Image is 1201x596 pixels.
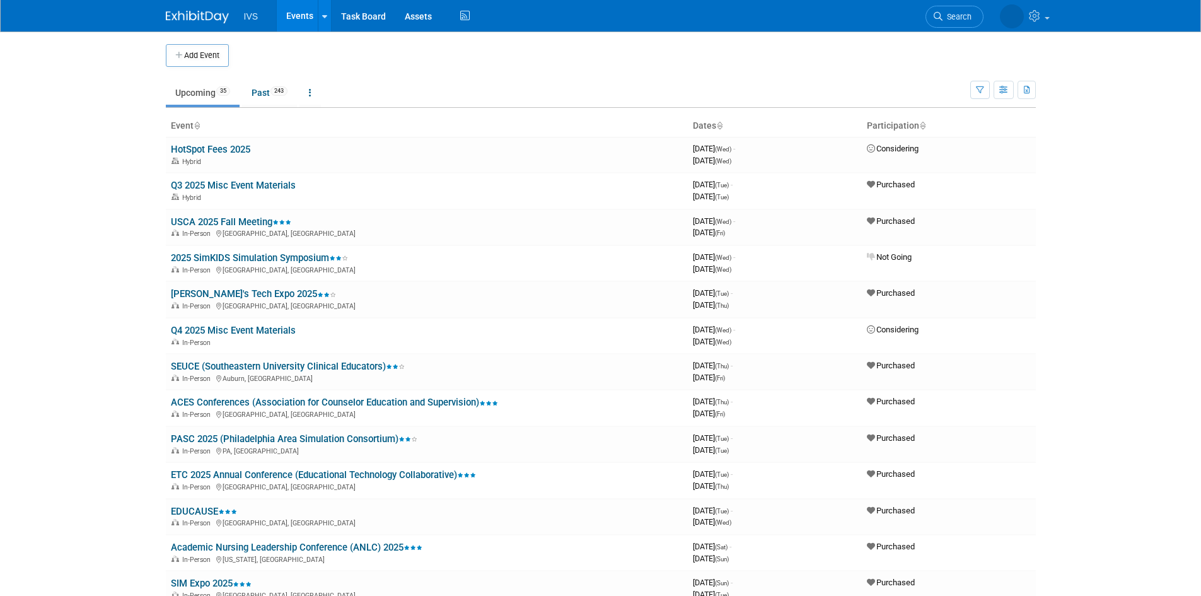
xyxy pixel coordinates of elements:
[688,115,862,137] th: Dates
[731,506,733,515] span: -
[867,180,915,189] span: Purchased
[171,411,179,417] img: In-Person Event
[182,483,214,491] span: In-Person
[715,302,729,309] span: (Thu)
[171,216,291,228] a: USCA 2025 Fall Meeting
[731,288,733,298] span: -
[693,578,733,587] span: [DATE]
[171,481,683,491] div: [GEOGRAPHIC_DATA], [GEOGRAPHIC_DATA]
[715,327,731,334] span: (Wed)
[182,375,214,383] span: In-Person
[171,144,250,155] a: HotSpot Fees 2025
[171,230,179,236] img: In-Person Event
[715,158,731,165] span: (Wed)
[715,435,729,442] span: (Tue)
[171,556,179,562] img: In-Person Event
[171,519,179,525] img: In-Person Event
[693,216,735,226] span: [DATE]
[693,361,733,370] span: [DATE]
[171,554,683,564] div: [US_STATE], [GEOGRAPHIC_DATA]
[729,542,731,551] span: -
[716,120,722,131] a: Sort by Start Date
[867,506,915,515] span: Purchased
[171,264,683,274] div: [GEOGRAPHIC_DATA], [GEOGRAPHIC_DATA]
[693,481,729,491] span: [DATE]
[733,144,735,153] span: -
[171,266,179,272] img: In-Person Event
[171,578,252,589] a: SIM Expo 2025
[166,44,229,67] button: Add Event
[715,363,729,370] span: (Thu)
[867,578,915,587] span: Purchased
[715,447,729,454] span: (Tue)
[171,288,336,300] a: [PERSON_NAME]'s Tech Expo 2025
[925,6,983,28] a: Search
[166,81,240,105] a: Upcoming35
[216,86,230,96] span: 35
[171,252,348,264] a: 2025 SimKIDS Simulation Symposium
[693,373,725,382] span: [DATE]
[693,445,729,455] span: [DATE]
[182,302,214,310] span: In-Person
[731,578,733,587] span: -
[171,447,179,453] img: In-Person Event
[715,266,731,273] span: (Wed)
[862,115,1036,137] th: Participation
[731,180,733,189] span: -
[171,409,683,419] div: [GEOGRAPHIC_DATA], [GEOGRAPHIC_DATA]
[171,542,422,553] a: Academic Nursing Leadership Conference (ANLC) 2025
[867,252,912,262] span: Not Going
[867,433,915,443] span: Purchased
[693,300,729,310] span: [DATE]
[171,483,179,489] img: In-Person Event
[715,230,725,237] span: (Fri)
[182,556,214,564] span: In-Person
[715,182,729,189] span: (Tue)
[715,556,729,563] span: (Sun)
[171,375,179,381] img: In-Person Event
[731,469,733,479] span: -
[693,192,729,201] span: [DATE]
[731,361,733,370] span: -
[715,411,725,418] span: (Fri)
[182,230,214,238] span: In-Person
[171,397,498,408] a: ACES Conferences (Association for Counselor Education and Supervision)
[867,542,915,551] span: Purchased
[693,180,733,189] span: [DATE]
[171,373,683,383] div: Auburn, [GEOGRAPHIC_DATA]
[733,216,735,226] span: -
[171,325,296,336] a: Q4 2025 Misc Event Materials
[943,12,972,21] span: Search
[715,290,729,297] span: (Tue)
[244,11,258,21] span: IVS
[715,519,731,526] span: (Wed)
[182,519,214,527] span: In-Person
[171,506,237,517] a: EDUCAUSE
[693,156,731,165] span: [DATE]
[693,144,735,153] span: [DATE]
[171,517,683,527] div: [GEOGRAPHIC_DATA], [GEOGRAPHIC_DATA]
[171,302,179,308] img: In-Person Event
[693,325,735,334] span: [DATE]
[693,409,725,418] span: [DATE]
[693,264,731,274] span: [DATE]
[693,517,731,527] span: [DATE]
[867,216,915,226] span: Purchased
[867,469,915,479] span: Purchased
[693,288,733,298] span: [DATE]
[919,120,925,131] a: Sort by Participation Type
[270,86,287,96] span: 243
[693,397,733,406] span: [DATE]
[1000,4,1024,28] img: Carrie Rhoads
[171,469,476,481] a: ETC 2025 Annual Conference (Educational Technology Collaborative)
[715,375,725,382] span: (Fri)
[171,433,417,445] a: PASC 2025 (Philadelphia Area Simulation Consortium)
[182,266,214,274] span: In-Person
[867,397,915,406] span: Purchased
[166,115,688,137] th: Event
[182,411,214,419] span: In-Person
[867,288,915,298] span: Purchased
[182,194,205,202] span: Hybrid
[731,433,733,443] span: -
[867,325,919,334] span: Considering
